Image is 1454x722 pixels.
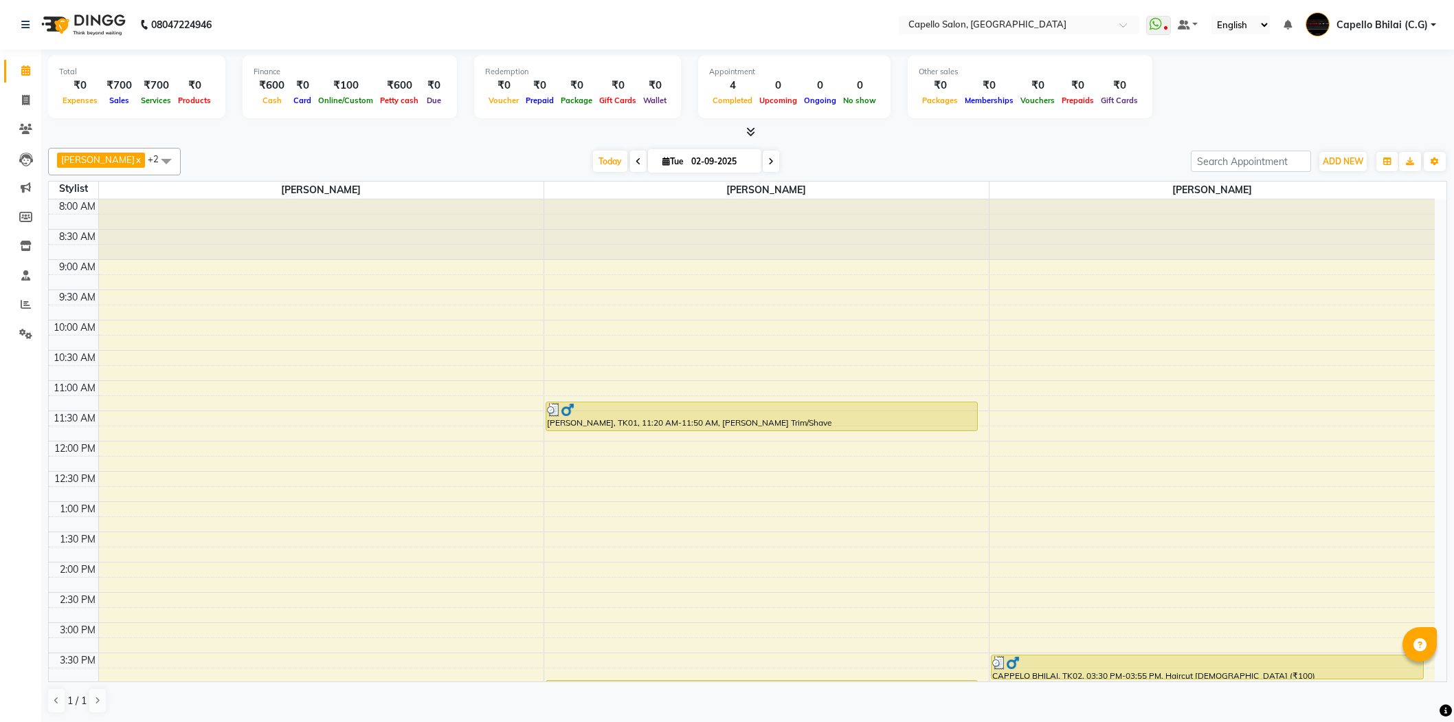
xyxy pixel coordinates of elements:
[254,78,290,94] div: ₹600
[59,78,101,94] div: ₹0
[919,66,1141,78] div: Other sales
[1097,78,1141,94] div: ₹0
[67,694,87,708] span: 1 / 1
[756,96,801,105] span: Upcoming
[544,182,989,199] span: [PERSON_NAME]
[59,96,101,105] span: Expenses
[175,78,214,94] div: ₹0
[640,78,670,94] div: ₹0
[659,156,687,166] span: Tue
[709,78,756,94] div: 4
[1017,96,1058,105] span: Vouchers
[57,502,98,516] div: 1:00 PM
[1097,96,1141,105] span: Gift Cards
[99,182,544,199] span: [PERSON_NAME]
[51,320,98,335] div: 10:00 AM
[989,182,1435,199] span: [PERSON_NAME]
[377,96,422,105] span: Petty cash
[801,96,840,105] span: Ongoing
[756,78,801,94] div: 0
[49,182,98,196] div: Stylist
[801,78,840,94] div: 0
[57,593,98,607] div: 2:30 PM
[1323,156,1363,166] span: ADD NEW
[57,653,98,668] div: 3:30 PM
[557,96,596,105] span: Package
[1058,96,1097,105] span: Prepaids
[992,655,1423,679] div: CAPPELO BHILAI, TK02, 03:30 PM-03:55 PM, Haircut [DEMOGRAPHIC_DATA] (₹100)
[315,78,377,94] div: ₹100
[485,96,522,105] span: Voucher
[709,66,880,78] div: Appointment
[709,96,756,105] span: Completed
[1017,78,1058,94] div: ₹0
[840,78,880,94] div: 0
[52,472,98,486] div: 12:30 PM
[52,441,98,456] div: 12:00 PM
[290,78,315,94] div: ₹0
[1058,78,1097,94] div: ₹0
[522,78,557,94] div: ₹0
[485,78,522,94] div: ₹0
[56,199,98,214] div: 8:00 AM
[961,96,1017,105] span: Memberships
[1336,18,1428,32] span: Capello Bhilai (C.G)
[961,78,1017,94] div: ₹0
[1319,152,1367,171] button: ADD NEW
[1191,151,1311,172] input: Search Appointment
[56,290,98,305] div: 9:30 AM
[522,96,557,105] span: Prepaid
[593,151,627,172] span: Today
[840,96,880,105] span: No show
[546,681,977,710] div: CAPPELO BHILAI, TK02, 03:55 PM-04:25 PM, [PERSON_NAME] Trim/Shave (₹199)
[61,154,135,165] span: [PERSON_NAME]
[59,66,214,78] div: Total
[259,96,285,105] span: Cash
[101,78,137,94] div: ₹700
[377,78,422,94] div: ₹600
[546,402,977,430] div: [PERSON_NAME], TK01, 11:20 AM-11:50 AM, [PERSON_NAME] Trim/Shave
[56,260,98,274] div: 9:00 AM
[106,96,133,105] span: Sales
[135,154,141,165] a: x
[687,151,756,172] input: 2025-09-02
[57,532,98,547] div: 1:30 PM
[56,230,98,244] div: 8:30 AM
[254,66,446,78] div: Finance
[919,78,961,94] div: ₹0
[422,78,446,94] div: ₹0
[57,562,98,577] div: 2:00 PM
[137,96,175,105] span: Services
[137,78,175,94] div: ₹700
[35,6,129,44] img: logo
[919,96,961,105] span: Packages
[175,96,214,105] span: Products
[596,78,640,94] div: ₹0
[557,78,596,94] div: ₹0
[315,96,377,105] span: Online/Custom
[57,623,98,637] div: 3:00 PM
[51,411,98,426] div: 11:30 AM
[51,381,98,395] div: 11:00 AM
[51,351,98,365] div: 10:30 AM
[148,153,169,164] span: +2
[640,96,670,105] span: Wallet
[1306,12,1330,36] img: Capello Bhilai (C.G)
[423,96,445,105] span: Due
[1396,667,1440,708] iframe: chat widget
[151,6,212,44] b: 08047224946
[485,66,670,78] div: Redemption
[596,96,640,105] span: Gift Cards
[290,96,315,105] span: Card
